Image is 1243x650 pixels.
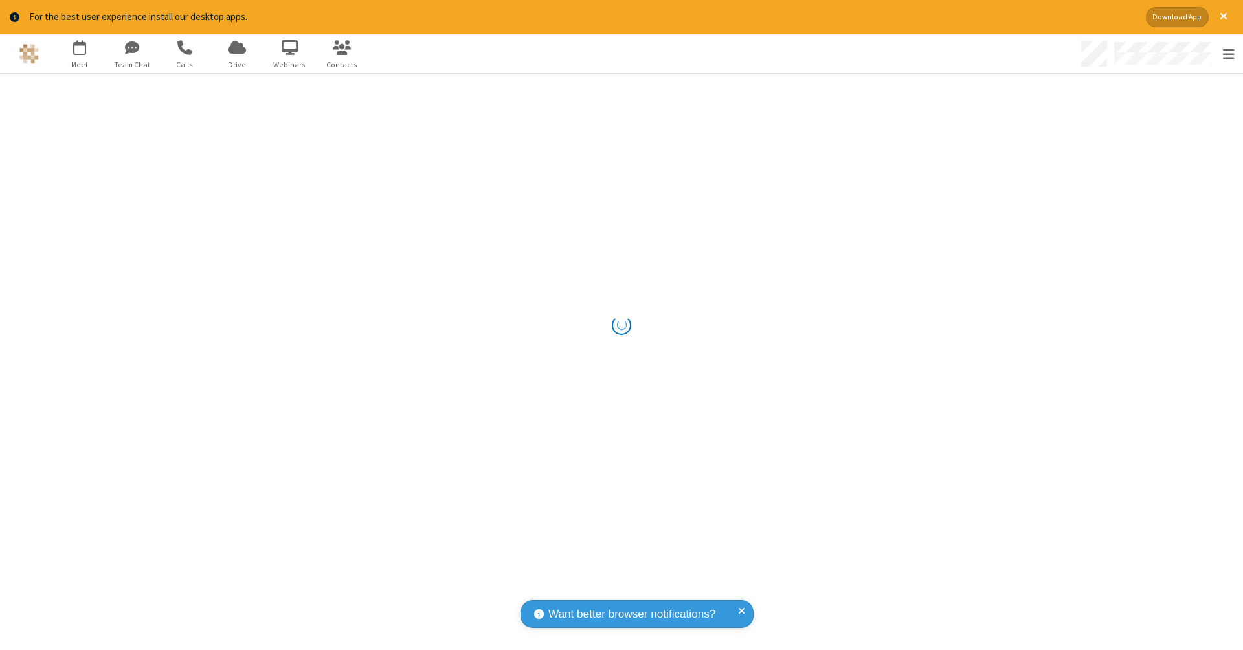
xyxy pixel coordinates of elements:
[213,59,262,71] span: Drive
[548,606,715,623] span: Want better browser notifications?
[19,44,39,64] img: QA Selenium DO NOT DELETE OR CHANGE
[1211,616,1233,641] iframe: Chat
[56,59,104,71] span: Meet
[318,59,366,71] span: Contacts
[1213,7,1233,27] button: Close alert
[29,10,1136,25] div: For the best user experience install our desktop apps.
[108,59,157,71] span: Team Chat
[1146,7,1209,27] button: Download App
[265,59,314,71] span: Webinars
[161,59,209,71] span: Calls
